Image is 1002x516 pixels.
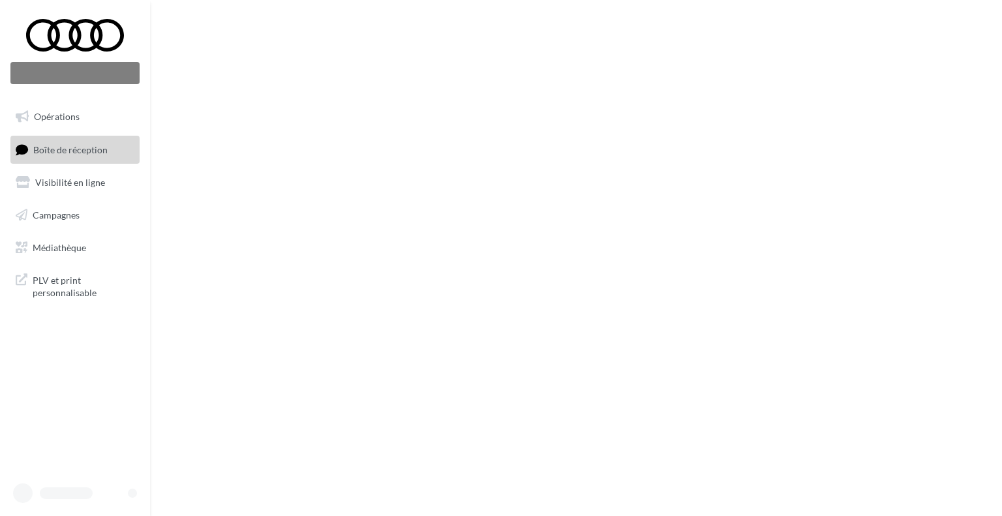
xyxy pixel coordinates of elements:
[33,241,86,252] span: Médiathèque
[35,177,105,188] span: Visibilité en ligne
[10,62,140,84] div: Nouvelle campagne
[33,209,80,220] span: Campagnes
[8,202,142,229] a: Campagnes
[34,111,80,122] span: Opérations
[8,103,142,130] a: Opérations
[8,234,142,262] a: Médiathèque
[33,144,108,155] span: Boîte de réception
[8,266,142,305] a: PLV et print personnalisable
[8,169,142,196] a: Visibilité en ligne
[8,136,142,164] a: Boîte de réception
[33,271,134,299] span: PLV et print personnalisable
